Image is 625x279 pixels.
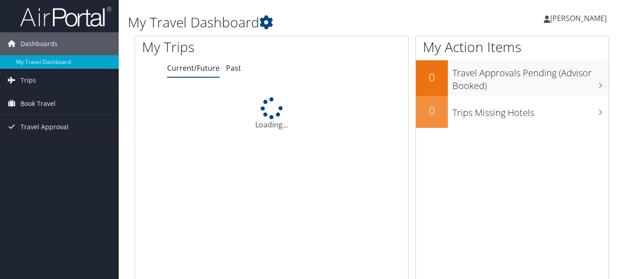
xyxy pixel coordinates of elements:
[142,37,288,57] h1: My Trips
[416,69,448,85] h2: 0
[226,63,241,73] a: Past
[167,63,220,73] a: Current/Future
[135,97,408,130] div: Loading...
[416,96,609,128] a: 0Trips Missing Hotels
[20,6,111,27] img: airportal-logo.png
[21,69,36,92] span: Trips
[452,102,609,119] h3: Trips Missing Hotels
[21,116,68,138] span: Travel Approval
[452,62,609,92] h3: Travel Approvals Pending (Advisor Booked)
[416,60,609,95] a: 0Travel Approvals Pending (Advisor Booked)
[416,37,609,57] h1: My Action Items
[550,13,607,23] span: [PERSON_NAME]
[21,92,56,115] span: Book Travel
[544,5,616,32] a: [PERSON_NAME]
[21,32,58,55] span: Dashboards
[128,13,453,32] h1: My Travel Dashboard
[416,103,448,118] h2: 0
